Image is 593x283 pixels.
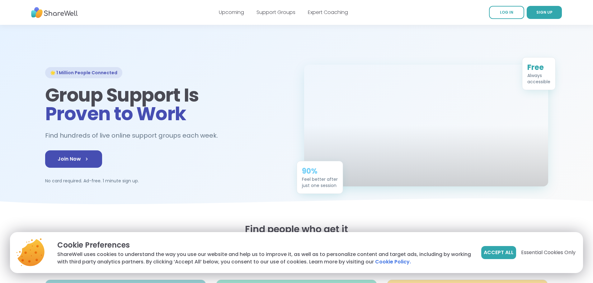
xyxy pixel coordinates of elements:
img: ShareWell Nav Logo [31,4,78,21]
h1: Group Support Is [45,86,289,123]
div: Always accessible [527,72,550,84]
p: Cookie Preferences [57,240,471,251]
span: Proven to Work [45,101,186,127]
a: Support Groups [256,9,295,16]
a: Cookie Policy. [375,258,411,266]
h2: Find people who get it [45,224,548,235]
a: Join Now [45,150,102,168]
div: Feel better after just one session [302,176,338,188]
button: Accept All [481,246,516,259]
div: Free [527,62,550,72]
p: ShareWell uses cookies to understand the way you use our website and help us to improve it, as we... [57,251,471,266]
span: Essential Cookies Only [521,249,576,256]
a: LOG IN [489,6,524,19]
div: 🌟 1 Million People Connected [45,67,122,78]
span: Join Now [58,155,90,163]
span: LOG IN [500,10,513,15]
div: 90% [302,166,338,176]
a: Upcoming [219,9,244,16]
a: Expert Coaching [308,9,348,16]
p: No card required. Ad-free. 1 minute sign up. [45,178,289,184]
span: SIGN UP [536,10,553,15]
span: Accept All [484,249,514,256]
a: SIGN UP [527,6,562,19]
h2: Find hundreds of live online support groups each week. [45,130,224,141]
